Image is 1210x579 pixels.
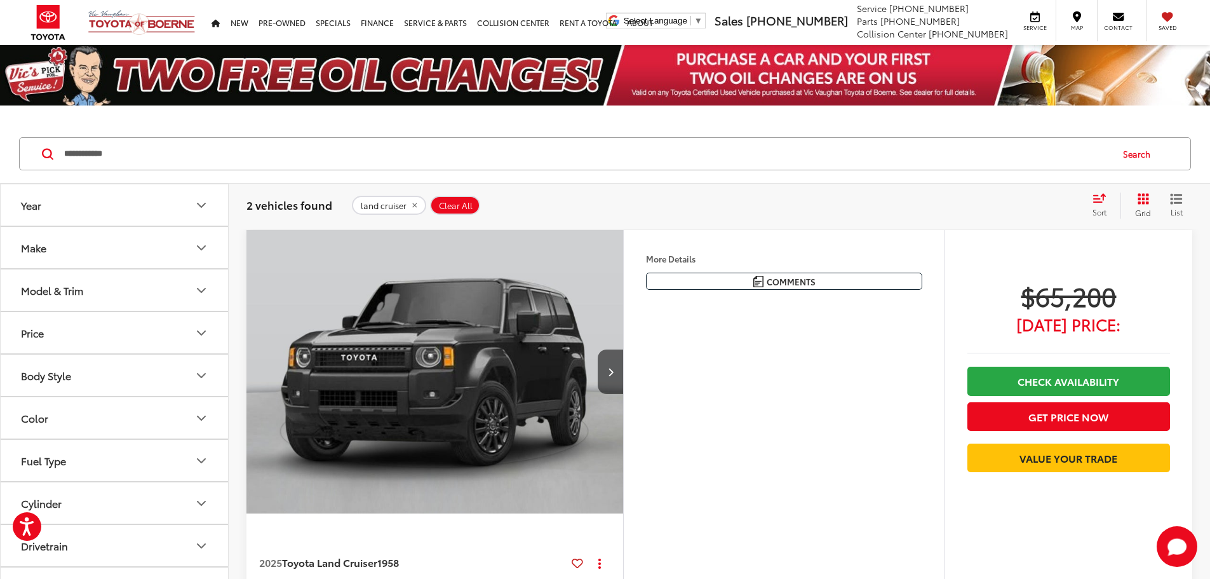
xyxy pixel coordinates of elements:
[624,16,687,25] span: Select Language
[857,27,926,40] span: Collision Center
[1111,138,1169,170] button: Search
[282,555,377,569] span: Toyota Land Cruiser
[1063,24,1091,32] span: Map
[194,283,209,298] div: Model & Trim
[1,482,229,524] button: CylinderCylinder
[194,538,209,554] div: Drivetrain
[21,454,66,467] div: Fuel Type
[967,402,1170,431] button: Get Price Now
[194,240,209,255] div: Make
[361,201,407,211] span: land cruiser
[377,555,399,569] span: 1958
[857,2,887,15] span: Service
[1021,24,1049,32] span: Service
[21,497,62,509] div: Cylinder
[1086,193,1120,218] button: Select sort value
[889,2,969,15] span: [PHONE_NUMBER]
[967,318,1170,330] span: [DATE] Price:
[857,15,878,27] span: Parts
[21,284,83,296] div: Model & Trim
[1,397,229,439] button: ColorColor
[598,558,601,568] span: dropdown dots
[1,355,229,396] button: Body StyleBody Style
[194,198,209,213] div: Year
[967,444,1170,472] a: Value Your Trade
[194,325,209,341] div: Price
[194,368,209,383] div: Body Style
[88,10,196,36] img: Vic Vaughan Toyota of Boerne
[624,16,702,25] a: Select Language​
[430,196,480,215] button: Clear All
[715,12,743,29] span: Sales
[588,552,610,574] button: Actions
[21,540,68,552] div: Drivetrain
[1092,207,1106,217] span: Sort
[21,412,48,424] div: Color
[967,280,1170,311] span: $65,200
[63,139,1111,169] input: Search by Make, Model, or Keyword
[1157,526,1197,567] button: Toggle Chat Window
[1,184,229,226] button: YearYear
[194,411,209,426] div: Color
[1153,24,1181,32] span: Saved
[746,12,848,29] span: [PHONE_NUMBER]
[929,27,1008,40] span: [PHONE_NUMBER]
[352,196,426,215] button: remove land%20cruiser
[646,273,922,290] button: Comments
[246,230,624,514] div: 2025 Toyota Land Cruiser 1958 0
[21,199,41,211] div: Year
[767,276,816,288] span: Comments
[21,327,44,339] div: Price
[1,269,229,311] button: Model & TrimModel & Trim
[1135,207,1151,218] span: Grid
[21,369,71,381] div: Body Style
[1104,24,1133,32] span: Contact
[1120,193,1160,218] button: Grid View
[259,555,282,569] span: 2025
[1157,526,1197,567] svg: Start Chat
[967,367,1170,395] a: Check Availability
[1,227,229,268] button: MakeMake
[194,453,209,468] div: Fuel Type
[1170,207,1183,217] span: List
[1160,193,1192,218] button: List View
[259,555,567,569] a: 2025Toyota Land Cruiser1958
[194,496,209,511] div: Cylinder
[690,16,691,25] span: ​
[753,276,763,287] img: Comments
[439,201,473,211] span: Clear All
[246,230,624,514] img: 2025 Toyota Land Cruiser 1958
[880,15,960,27] span: [PHONE_NUMBER]
[21,242,46,254] div: Make
[246,197,332,212] span: 2 vehicles found
[1,440,229,481] button: Fuel TypeFuel Type
[1,525,229,566] button: DrivetrainDrivetrain
[1,312,229,353] button: PricePrice
[246,230,624,514] a: 2025 Toyota Land Cruiser 19582025 Toyota Land Cruiser 19582025 Toyota Land Cruiser 19582025 Toyot...
[646,254,922,263] h4: More Details
[598,350,623,394] button: Next image
[694,16,702,25] span: ▼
